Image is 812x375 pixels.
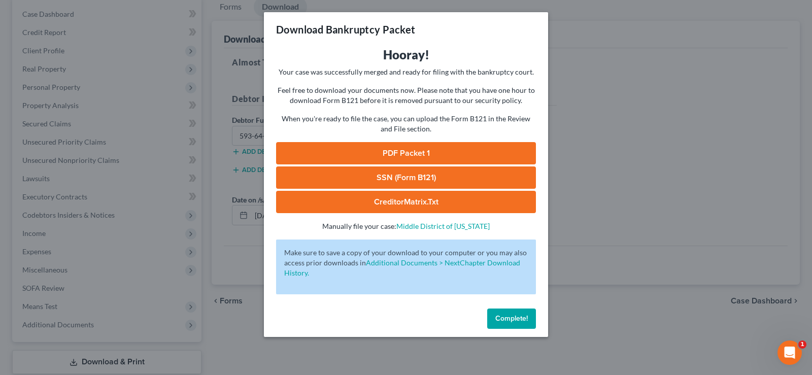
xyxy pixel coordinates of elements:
[284,248,528,278] p: Make sure to save a copy of your download to your computer or you may also access prior downloads in
[276,142,536,164] a: PDF Packet 1
[276,191,536,213] a: CreditorMatrix.txt
[495,314,528,323] span: Complete!
[396,222,490,230] a: Middle District of [US_STATE]
[798,340,806,349] span: 1
[276,166,536,189] a: SSN (Form B121)
[276,67,536,77] p: Your case was successfully merged and ready for filing with the bankruptcy court.
[487,309,536,329] button: Complete!
[276,47,536,63] h3: Hooray!
[276,22,415,37] h3: Download Bankruptcy Packet
[276,114,536,134] p: When you're ready to file the case, you can upload the Form B121 in the Review and File section.
[777,340,802,365] iframe: Intercom live chat
[276,221,536,231] p: Manually file your case:
[276,85,536,106] p: Feel free to download your documents now. Please note that you have one hour to download Form B12...
[284,258,520,277] a: Additional Documents > NextChapter Download History.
